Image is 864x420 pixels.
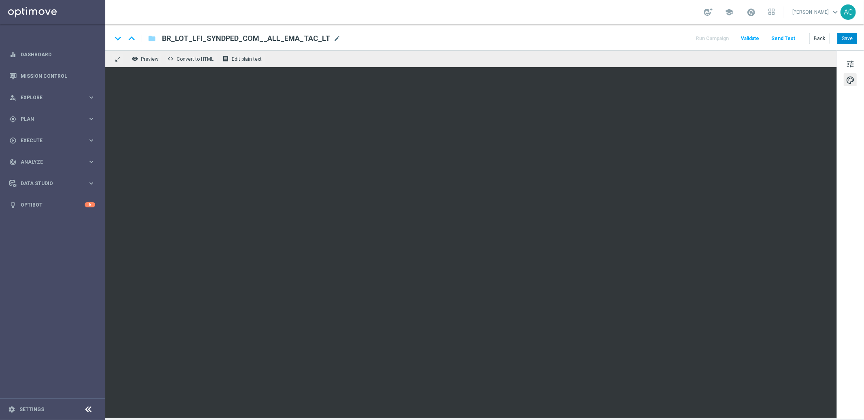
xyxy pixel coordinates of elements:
i: keyboard_arrow_right [87,136,95,144]
span: Execute [21,138,87,143]
i: keyboard_arrow_right [87,158,95,166]
span: school [725,8,734,17]
button: receipt Edit plain text [220,53,265,64]
button: remove_red_eye Preview [130,53,162,64]
button: track_changes Analyze keyboard_arrow_right [9,159,96,165]
div: Execute [9,137,87,144]
span: Edit plain text [232,56,262,62]
span: BR_LOT_LFI_SYNDPED_COM__ALL_EMA_TAC_LT [162,34,330,43]
div: Explore [9,94,87,101]
button: Data Studio keyboard_arrow_right [9,180,96,187]
span: Validate [741,36,759,41]
a: Settings [19,407,44,412]
i: folder [148,34,156,43]
span: Convert to HTML [177,56,213,62]
button: Mission Control [9,73,96,79]
button: palette [844,73,857,86]
i: settings [8,406,15,413]
button: Validate [740,33,760,44]
span: Preview [141,56,158,62]
div: Optibot [9,194,95,215]
div: Analyze [9,158,87,166]
a: [PERSON_NAME]keyboard_arrow_down [791,6,841,18]
button: Send Test [770,33,796,44]
div: AC [841,4,856,20]
i: equalizer [9,51,17,58]
i: receipt [222,55,229,62]
button: person_search Explore keyboard_arrow_right [9,94,96,101]
i: play_circle_outline [9,137,17,144]
button: tune [844,57,857,70]
span: mode_edit [333,35,341,42]
div: 6 [85,202,95,207]
div: Dashboard [9,44,95,65]
button: lightbulb Optibot 6 [9,202,96,208]
span: palette [846,75,855,85]
span: keyboard_arrow_down [831,8,840,17]
button: gps_fixed Plan keyboard_arrow_right [9,116,96,122]
i: keyboard_arrow_right [87,115,95,123]
i: gps_fixed [9,115,17,123]
i: lightbulb [9,201,17,209]
i: track_changes [9,158,17,166]
span: code [167,55,174,62]
i: remove_red_eye [132,55,138,62]
button: folder [147,32,157,45]
i: keyboard_arrow_right [87,94,95,101]
a: Optibot [21,194,85,215]
div: Data Studio [9,180,87,187]
span: tune [846,59,855,69]
button: Back [809,33,830,44]
button: equalizer Dashboard [9,51,96,58]
div: Plan [9,115,87,123]
span: Analyze [21,160,87,164]
div: Mission Control [9,65,95,87]
i: keyboard_arrow_right [87,179,95,187]
button: Save [837,33,857,44]
span: Data Studio [21,181,87,186]
i: keyboard_arrow_up [126,32,138,45]
i: person_search [9,94,17,101]
i: keyboard_arrow_down [112,32,124,45]
button: code Convert to HTML [165,53,217,64]
a: Dashboard [21,44,95,65]
a: Mission Control [21,65,95,87]
button: play_circle_outline Execute keyboard_arrow_right [9,137,96,144]
span: Explore [21,95,87,100]
span: Plan [21,117,87,122]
